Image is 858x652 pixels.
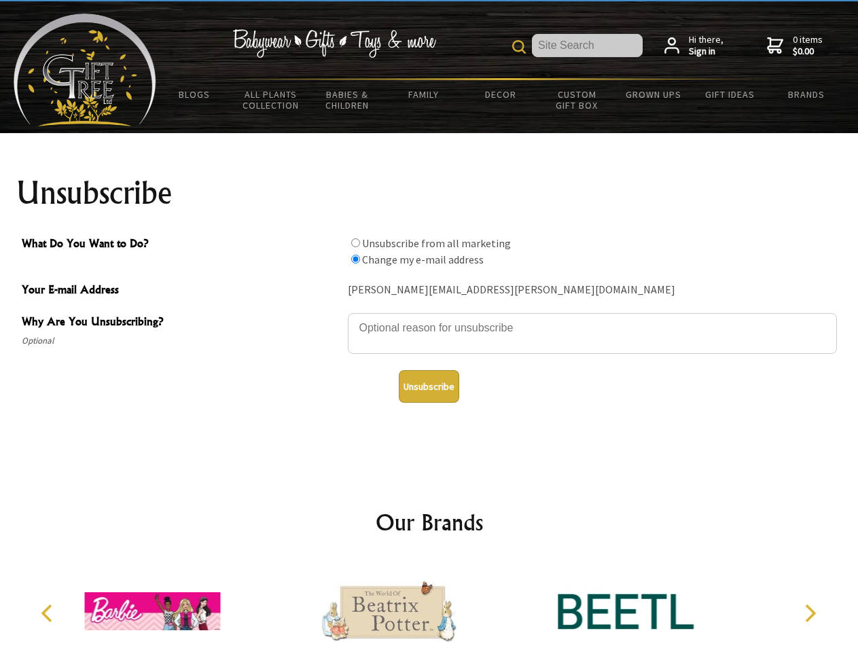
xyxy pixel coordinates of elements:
[34,598,64,628] button: Previous
[16,177,842,209] h1: Unsubscribe
[767,34,823,58] a: 0 items$0.00
[539,80,615,120] a: Custom Gift Box
[233,80,310,120] a: All Plants Collection
[462,80,539,109] a: Decor
[362,236,511,250] label: Unsubscribe from all marketing
[27,506,832,539] h2: Our Brands
[795,598,825,628] button: Next
[386,80,463,109] a: Family
[615,80,692,109] a: Grown Ups
[793,46,823,58] strong: $0.00
[793,33,823,58] span: 0 items
[362,253,484,266] label: Change my e-mail address
[399,370,459,403] button: Unsubscribe
[22,281,341,301] span: Your E-mail Address
[689,46,723,58] strong: Sign in
[348,280,837,301] div: [PERSON_NAME][EMAIL_ADDRESS][PERSON_NAME][DOMAIN_NAME]
[156,80,233,109] a: BLOGS
[692,80,768,109] a: Gift Ideas
[664,34,723,58] a: Hi there,Sign in
[512,40,526,54] img: product search
[351,255,360,264] input: What Do You Want to Do?
[14,14,156,126] img: Babyware - Gifts - Toys and more...
[309,80,386,120] a: Babies & Children
[22,235,341,255] span: What Do You Want to Do?
[22,333,341,349] span: Optional
[689,34,723,58] span: Hi there,
[232,29,436,58] img: Babywear - Gifts - Toys & more
[22,313,341,333] span: Why Are You Unsubscribing?
[348,313,837,354] textarea: Why Are You Unsubscribing?
[768,80,845,109] a: Brands
[351,238,360,247] input: What Do You Want to Do?
[532,34,643,57] input: Site Search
